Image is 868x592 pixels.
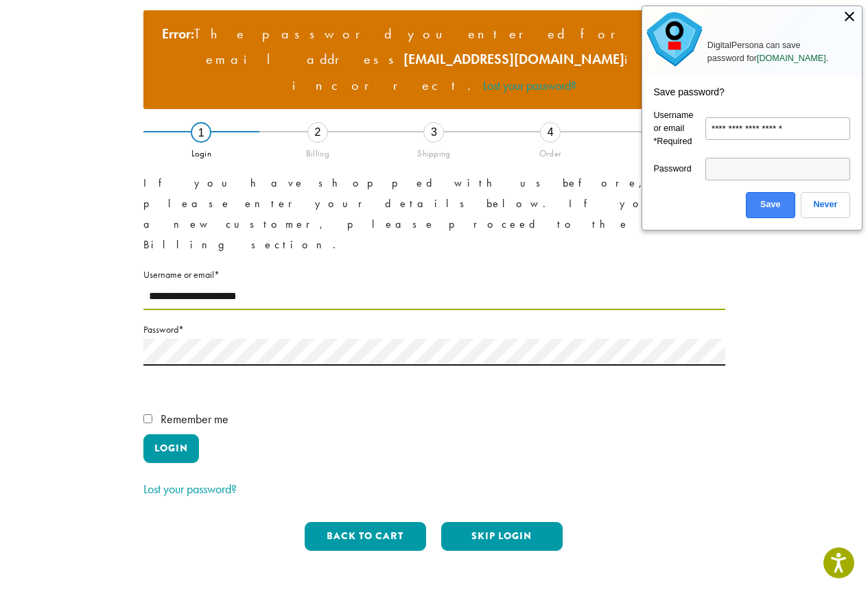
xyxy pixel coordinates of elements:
[259,143,376,159] div: Billing
[143,143,260,159] div: Login
[423,122,444,143] div: 3
[403,50,624,68] strong: [EMAIL_ADDRESS][DOMAIN_NAME]
[441,522,563,551] button: Skip Login
[609,143,725,159] div: Payment
[376,143,493,159] div: Shipping
[143,173,725,255] p: If you have shopped with us before, please enter your details below. If you are a new customer, p...
[162,25,194,43] strong: Error:
[307,122,328,143] div: 2
[305,522,426,551] button: Back to cart
[191,122,211,143] div: 1
[143,266,725,283] label: Username or email
[483,78,576,93] a: Lost your password?
[161,411,228,427] span: Remember me
[154,21,714,99] li: The password you entered for the email address is incorrect.
[143,481,237,497] a: Lost your password?
[540,122,561,143] div: 4
[492,143,609,159] div: Order
[143,434,199,463] button: Login
[143,414,152,423] input: Remember me
[143,321,725,338] label: Password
